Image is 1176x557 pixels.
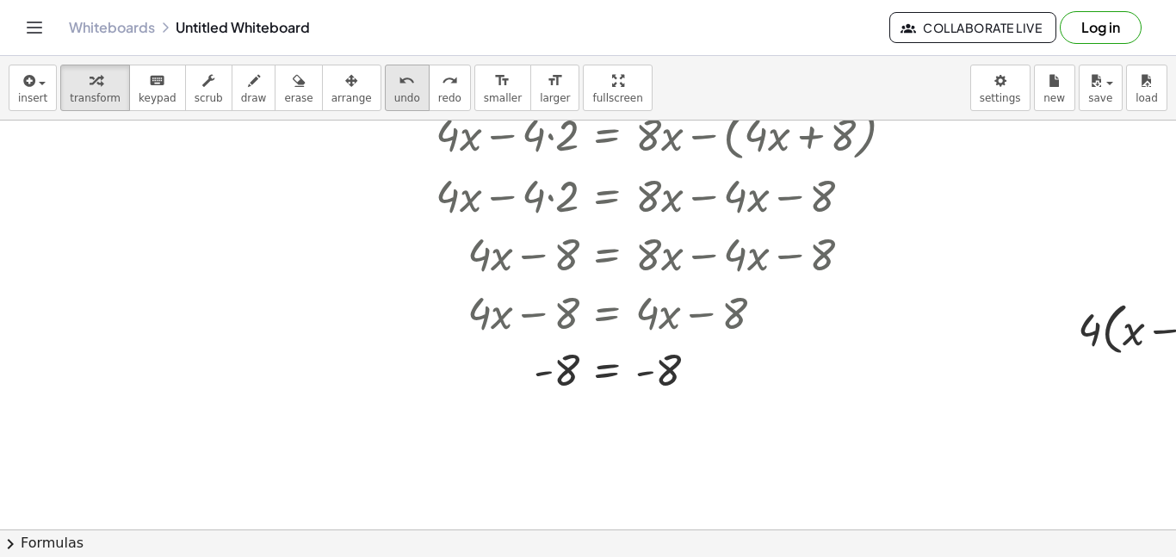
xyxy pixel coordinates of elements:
span: fullscreen [592,92,642,104]
button: fullscreen [583,65,652,111]
span: transform [70,92,121,104]
button: settings [970,65,1031,111]
button: format_sizesmaller [474,65,531,111]
i: format_size [547,71,563,91]
button: transform [60,65,130,111]
i: keyboard [149,71,165,91]
button: Toggle navigation [21,14,48,41]
span: insert [18,92,47,104]
span: scrub [195,92,223,104]
button: format_sizelarger [530,65,579,111]
span: undo [394,92,420,104]
button: new [1034,65,1075,111]
span: erase [284,92,313,104]
span: smaller [484,92,522,104]
i: format_size [494,71,511,91]
span: save [1088,92,1112,104]
span: settings [980,92,1021,104]
i: undo [399,71,415,91]
span: redo [438,92,461,104]
button: arrange [322,65,381,111]
span: load [1136,92,1158,104]
a: Whiteboards [69,19,155,36]
button: erase [275,65,322,111]
button: scrub [185,65,232,111]
button: keyboardkeypad [129,65,186,111]
span: draw [241,92,267,104]
span: arrange [331,92,372,104]
span: new [1043,92,1065,104]
button: draw [232,65,276,111]
button: Log in [1060,11,1142,44]
span: larger [540,92,570,104]
button: redoredo [429,65,471,111]
button: insert [9,65,57,111]
button: load [1126,65,1167,111]
span: Collaborate Live [904,20,1042,35]
button: Collaborate Live [889,12,1056,43]
span: keypad [139,92,176,104]
i: redo [442,71,458,91]
button: undoundo [385,65,430,111]
button: save [1079,65,1123,111]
